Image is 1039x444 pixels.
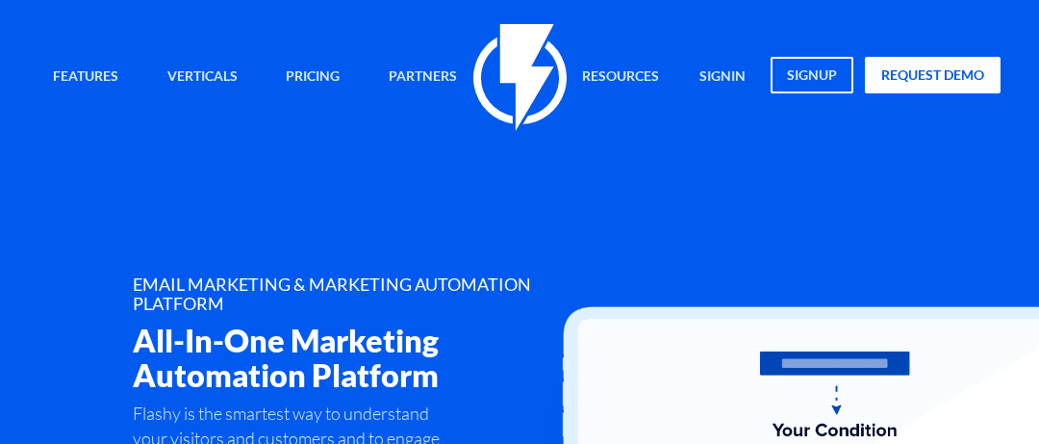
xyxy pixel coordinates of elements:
[865,57,1001,93] a: request demo
[133,275,585,314] h1: EMAIL MARKETING & MARKETING AUTOMATION PLATFORM
[374,57,471,98] a: Partners
[153,57,252,98] a: Verticals
[685,57,760,98] a: signin
[568,57,673,98] a: Resources
[133,324,585,392] h2: All-In-One Marketing Automation Platform
[271,57,354,98] a: Pricing
[38,57,133,98] a: Features
[771,57,853,93] a: signup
